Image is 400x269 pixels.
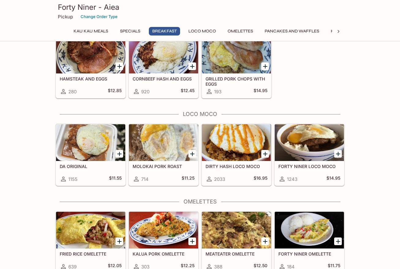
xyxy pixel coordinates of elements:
h5: $12.85 [108,88,122,95]
button: Add FORTY NINER LOCO MOCO [334,150,342,158]
a: GRILLED PORK CHOPS WITH EGGS193$14.95 [202,36,271,98]
h5: CORNBEEF HASH AND EGGS [133,76,194,81]
h5: DIRTY HASH LOCO MOCO [206,164,267,169]
button: Breakfast [149,27,180,35]
h3: Forty Niner - Aiea [58,2,342,12]
div: CORNBEEF HASH AND EGGS [129,37,198,73]
span: 280 [68,89,77,95]
span: 920 [141,89,149,95]
span: 193 [214,89,221,95]
h5: DA ORIGINAL [60,164,122,169]
p: Pickup [58,14,73,20]
button: Omelettes [224,27,256,35]
button: Add MEATEATER OMELETTE [261,237,269,245]
button: Add GRILLED PORK CHOPS WITH EGGS [261,62,269,70]
div: HAMSTEAK AND EGGS [56,37,125,73]
button: Add KALUA PORK OMELETTE [188,237,196,245]
a: MOLOKAI PORK ROAST714$11.25 [129,124,198,186]
a: FORTY NINER LOCO MOCO1243$14.95 [274,124,344,186]
h5: $11.55 [109,175,122,183]
span: 714 [141,176,149,182]
h5: HAMSTEAK AND EGGS [60,76,122,81]
button: Add FRIED RICE OMELETTE [115,237,123,245]
h4: Omelettes [55,198,345,205]
h5: FORTY NINER OMELETTE [278,251,340,256]
h5: $12.45 [181,88,194,95]
h5: MEATEATER OMELETTE [206,251,267,256]
div: FRIED RICE OMELETTE [56,212,125,248]
button: Add FORTY NINER OMELETTE [334,237,342,245]
span: 1155 [68,176,77,182]
button: Add HAMSTEAK AND EGGS [115,62,123,70]
div: KALUA PORK OMELETTE [129,212,198,248]
h5: $16.95 [254,175,267,183]
button: Specials [116,27,144,35]
h5: FORTY NINER LOCO MOCO [278,164,340,169]
span: 2033 [214,176,225,182]
span: 1243 [287,176,297,182]
button: Loco Moco [185,27,219,35]
button: Add CORNBEEF HASH AND EGGS [188,62,196,70]
a: CORNBEEF HASH AND EGGS920$12.45 [129,36,198,98]
a: DA ORIGINAL1155$11.55 [56,124,126,186]
button: Add DIRTY HASH LOCO MOCO [261,150,269,158]
a: DIRTY HASH LOCO MOCO2033$16.95 [202,124,271,186]
button: Add MOLOKAI PORK ROAST [188,150,196,158]
button: Pancakes and Waffles [261,27,323,35]
h5: FRIED RICE OMELETTE [60,251,122,256]
h5: MOLOKAI PORK ROAST [133,164,194,169]
h5: KALUA PORK OMELETTE [133,251,194,256]
div: MOLOKAI PORK ROAST [129,124,198,161]
h5: $11.25 [182,175,194,183]
button: Add DA ORIGINAL [115,150,123,158]
div: GRILLED PORK CHOPS WITH EGGS [202,37,271,73]
div: MEATEATER OMELETTE [202,212,271,248]
a: HAMSTEAK AND EGGS280$12.85 [56,36,126,98]
button: Kau Kau Meals [70,27,111,35]
button: Change Order Type [78,12,120,21]
h5: $14.95 [326,175,340,183]
h4: Loco Moco [55,111,345,118]
div: DIRTY HASH LOCO MOCO [202,124,271,161]
div: FORTY NINER OMELETTE [275,212,344,248]
div: FORTY NINER LOCO MOCO [275,124,344,161]
div: DA ORIGINAL [56,124,125,161]
h5: GRILLED PORK CHOPS WITH EGGS [206,76,267,86]
h5: $14.95 [254,88,267,95]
